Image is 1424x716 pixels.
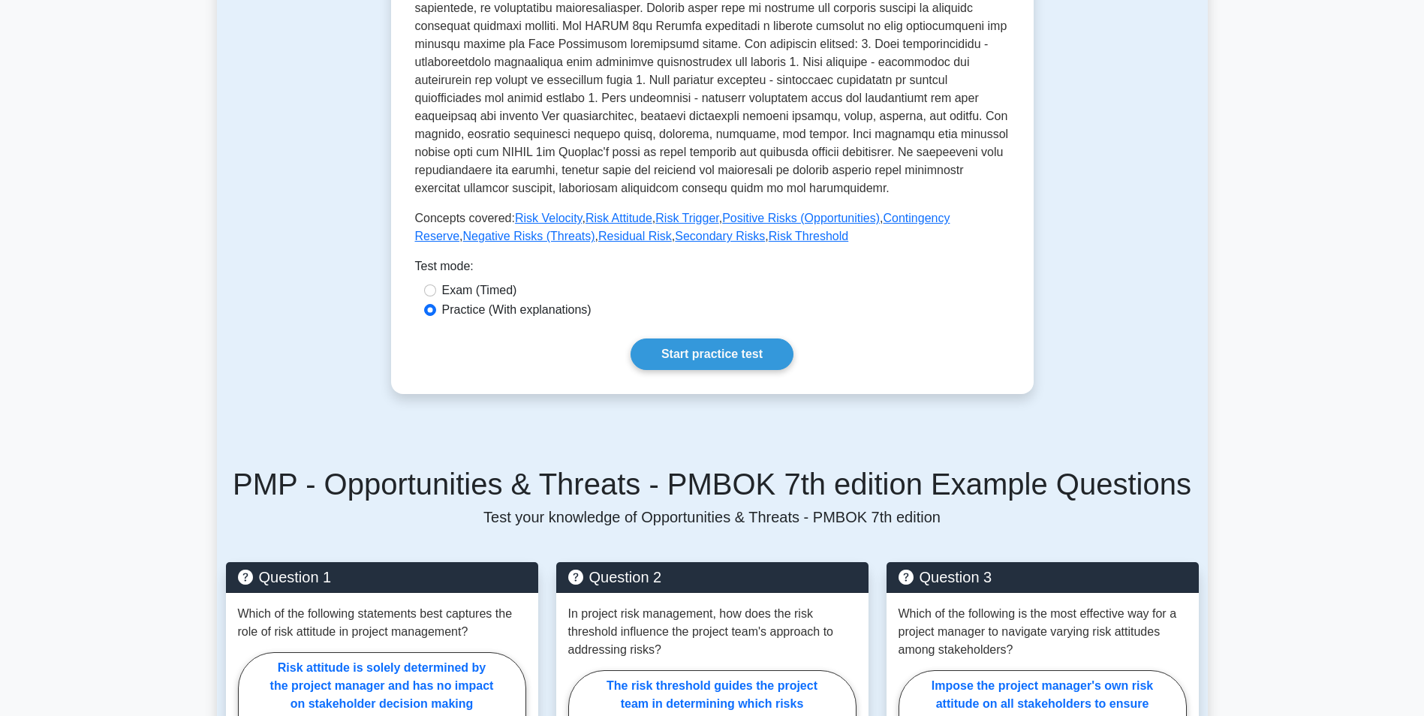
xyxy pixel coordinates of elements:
a: Risk Threshold [769,230,848,242]
h5: Question 3 [899,568,1187,586]
a: Residual Risk [598,230,672,242]
p: Concepts covered: , , , , , , , , [415,209,1010,245]
a: Start practice test [631,338,793,370]
a: Positive Risks (Opportunities) [722,212,880,224]
label: Practice (With explanations) [442,301,592,319]
a: Negative Risks (Threats) [463,230,595,242]
p: Which of the following statements best captures the role of risk attitude in project management? [238,605,526,641]
p: In project risk management, how does the risk threshold influence the project team's approach to ... [568,605,857,659]
h5: Question 2 [568,568,857,586]
label: Exam (Timed) [442,281,517,299]
h5: Question 1 [238,568,526,586]
h5: PMP - Opportunities & Threats - PMBOK 7th edition Example Questions [226,466,1199,502]
a: Secondary Risks [675,230,765,242]
a: Risk Velocity [515,212,583,224]
p: Which of the following is the most effective way for a project manager to navigate varying risk a... [899,605,1187,659]
a: Risk Trigger [655,212,718,224]
div: Test mode: [415,257,1010,281]
p: Test your knowledge of Opportunities & Threats - PMBOK 7th edition [226,508,1199,526]
a: Risk Attitude [586,212,652,224]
